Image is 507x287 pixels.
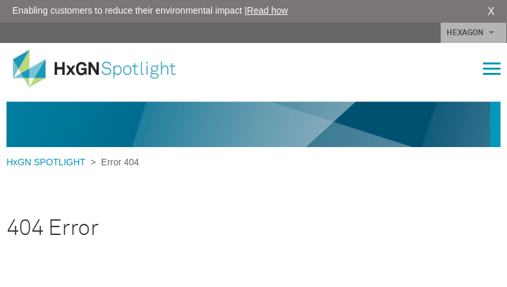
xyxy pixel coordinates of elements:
a: X [487,4,495,20]
h1: 404 Error [6,206,494,251]
div: > [6,156,139,169]
img: HxGN Spotlight [13,50,195,88]
a: HxGN SPOTLIGHT [6,157,90,167]
span: Error 404 [96,157,139,167]
a: Read how [247,5,288,16]
span: Enabling customers to reduce their environmental impact | [12,4,288,18]
a: HEXAGON [441,23,506,43]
